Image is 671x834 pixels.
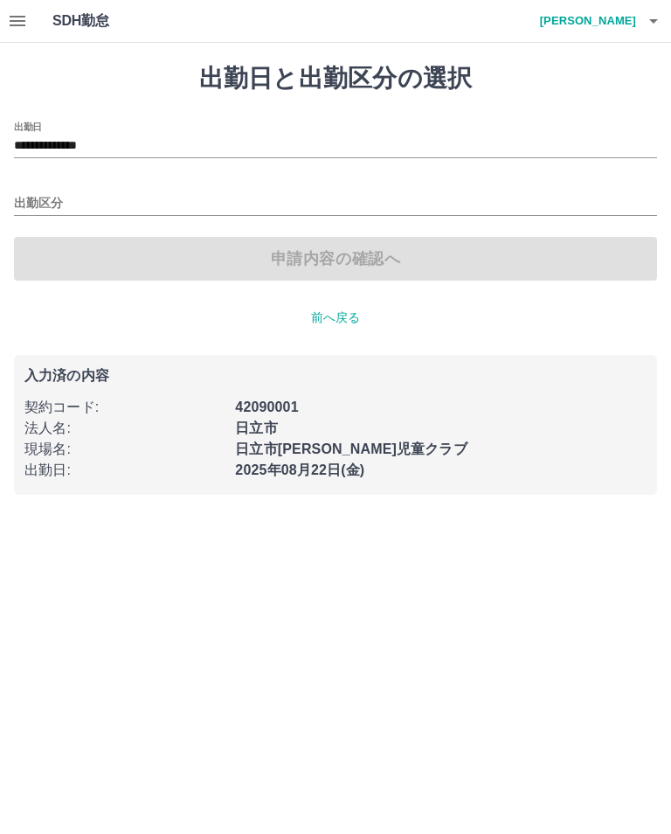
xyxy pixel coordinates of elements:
b: 日立市 [235,420,277,435]
b: 42090001 [235,400,298,414]
h1: 出勤日と出勤区分の選択 [14,64,657,94]
p: 前へ戻る [14,309,657,327]
p: 法人名 : [24,418,225,439]
label: 出勤日 [14,120,42,133]
b: 日立市[PERSON_NAME]児童クラブ [235,441,467,456]
p: 現場名 : [24,439,225,460]
b: 2025年08月22日(金) [235,462,364,477]
p: 入力済の内容 [24,369,647,383]
p: 出勤日 : [24,460,225,481]
p: 契約コード : [24,397,225,418]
